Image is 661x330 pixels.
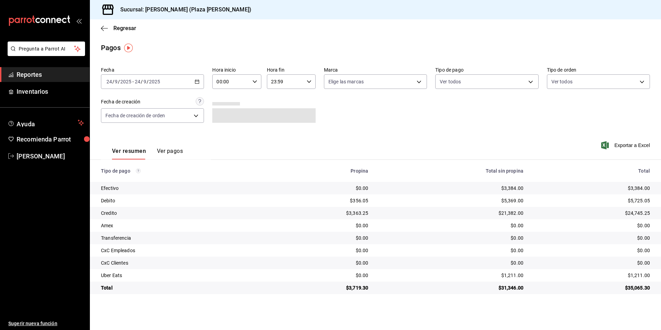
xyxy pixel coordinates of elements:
[379,284,523,291] div: $31,346.00
[114,79,118,84] input: --
[547,67,650,72] label: Tipo de orden
[534,197,650,204] div: $5,725.05
[101,197,263,204] div: Debito
[101,185,263,192] div: Efectivo
[534,222,650,229] div: $0.00
[5,50,85,57] a: Pregunta a Parrot AI
[274,210,368,217] div: $3,363.25
[274,259,368,266] div: $0.00
[274,247,368,254] div: $0.00
[101,210,263,217] div: Credito
[534,235,650,241] div: $0.00
[101,168,263,174] div: Tipo de pago
[274,197,368,204] div: $356.05
[17,70,84,79] span: Reportes
[134,79,141,84] input: --
[379,168,523,174] div: Total sin propina
[17,135,84,144] span: Recomienda Parrot
[105,112,165,119] span: Fecha de creación de orden
[118,79,120,84] span: /
[17,87,84,96] span: Inventarios
[328,78,364,85] span: Elige las marcas
[112,148,146,159] button: Ver resumen
[379,235,523,241] div: $0.00
[534,185,650,192] div: $3,384.00
[534,272,650,279] div: $1,211.00
[324,67,427,72] label: Marca
[101,222,263,229] div: Amex
[534,247,650,254] div: $0.00
[534,284,650,291] div: $35,065.30
[274,235,368,241] div: $0.00
[136,168,141,173] svg: Los pagos realizados con Pay y otras terminales son montos brutos.
[603,141,650,149] button: Exportar a Excel
[132,79,134,84] span: -
[101,259,263,266] div: CxC Clientes
[267,67,316,72] label: Hora fin
[147,79,149,84] span: /
[534,210,650,217] div: $24,745.25
[101,284,263,291] div: Total
[435,67,538,72] label: Tipo de pago
[101,272,263,279] div: Uber Eats
[379,197,523,204] div: $5,369.00
[274,222,368,229] div: $0.00
[101,235,263,241] div: Transferencia
[274,284,368,291] div: $3,719.30
[534,168,650,174] div: Total
[212,67,261,72] label: Hora inicio
[143,79,147,84] input: --
[101,247,263,254] div: CxC Empleados
[113,25,136,31] span: Regresar
[274,272,368,279] div: $0.00
[112,148,183,159] div: navigation tabs
[76,18,82,24] button: open_drawer_menu
[274,168,368,174] div: Propina
[106,79,112,84] input: --
[379,185,523,192] div: $3,384.00
[124,44,133,52] img: Tooltip marker
[379,272,523,279] div: $1,211.00
[379,247,523,254] div: $0.00
[17,119,75,127] span: Ayuda
[141,79,143,84] span: /
[19,45,74,53] span: Pregunta a Parrot AI
[101,43,121,53] div: Pagos
[379,210,523,217] div: $21,382.00
[551,78,572,85] span: Ver todos
[379,259,523,266] div: $0.00
[115,6,251,14] h3: Sucursal: [PERSON_NAME] (Plaza [PERSON_NAME])
[8,42,85,56] button: Pregunta a Parrot AI
[440,78,461,85] span: Ver todos
[112,79,114,84] span: /
[149,79,160,84] input: ----
[274,185,368,192] div: $0.00
[17,152,84,161] span: [PERSON_NAME]
[120,79,132,84] input: ----
[101,67,204,72] label: Fecha
[379,222,523,229] div: $0.00
[101,25,136,31] button: Regresar
[101,98,140,106] div: Fecha de creación
[8,320,84,327] span: Sugerir nueva función
[157,148,183,159] button: Ver pagos
[534,259,650,266] div: $0.00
